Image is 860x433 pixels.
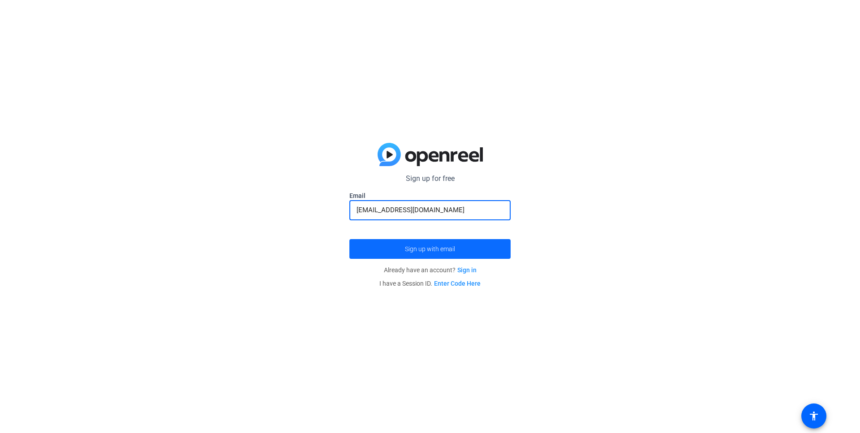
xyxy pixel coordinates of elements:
button: Sign up with email [349,239,511,259]
input: Enter Email Address [357,205,503,215]
label: Email [349,191,511,200]
a: Sign in [457,266,477,274]
span: I have a Session ID. [379,280,481,287]
a: Enter Code Here [434,280,481,287]
mat-icon: accessibility [808,411,819,421]
p: Sign up for free [349,173,511,184]
span: Already have an account? [384,266,477,274]
img: blue-gradient.svg [378,143,483,166]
